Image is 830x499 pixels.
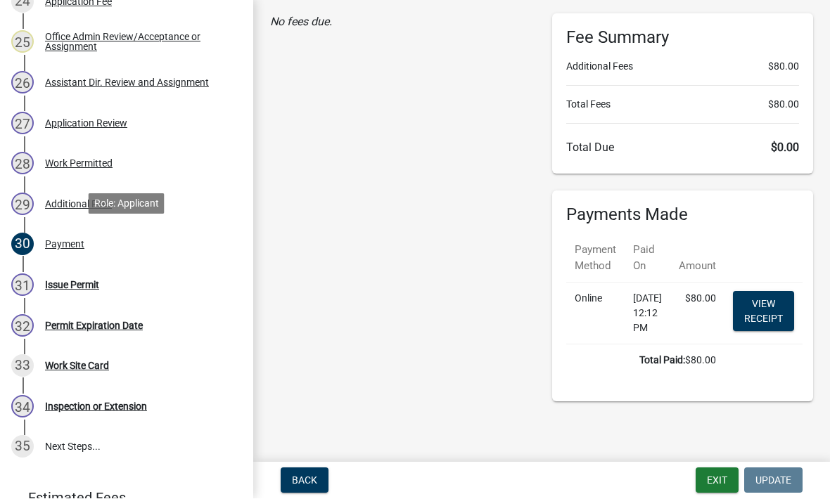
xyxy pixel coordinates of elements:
div: Additional Fees [45,200,112,209]
div: Inspection or Extension [45,402,147,412]
button: Back [281,468,328,493]
div: 32 [11,315,34,337]
div: 35 [11,436,34,458]
td: [DATE] 12:12 PM [625,283,670,345]
button: Exit [696,468,739,493]
div: 28 [11,153,34,175]
span: $80.00 [768,98,799,112]
div: 34 [11,396,34,418]
span: $80.00 [768,60,799,74]
span: $0.00 [771,141,799,155]
h6: Total Due [566,141,799,155]
div: 26 [11,72,34,94]
th: Amount [670,234,724,283]
div: Role: Applicant [89,194,165,214]
span: Update [755,475,791,486]
div: Payment [45,240,84,249]
div: Work Permitted [45,159,113,169]
th: Payment Method [566,234,625,283]
div: 27 [11,112,34,135]
div: Application Review [45,119,127,129]
div: 31 [11,274,34,297]
span: Back [292,475,317,486]
td: $80.00 [670,283,724,345]
th: Paid On [625,234,670,283]
div: Issue Permit [45,280,99,290]
div: Assistant Dir. Review and Assignment [45,78,209,88]
div: 33 [11,355,34,377]
h6: Fee Summary [566,28,799,48]
div: Permit Expiration Date [45,321,143,331]
div: 30 [11,233,34,256]
li: Total Fees [566,98,799,112]
div: 25 [11,31,34,53]
td: $80.00 [566,345,724,377]
div: Office Admin Review/Acceptance or Assignment [45,32,231,52]
td: Online [566,283,625,345]
div: Work Site Card [45,361,109,371]
div: 29 [11,193,34,216]
li: Additional Fees [566,60,799,74]
b: Total Paid: [639,355,685,366]
h6: Payments Made [566,205,799,226]
i: No fees due. [270,15,332,29]
button: Update [744,468,803,493]
a: View receipt [733,292,794,332]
